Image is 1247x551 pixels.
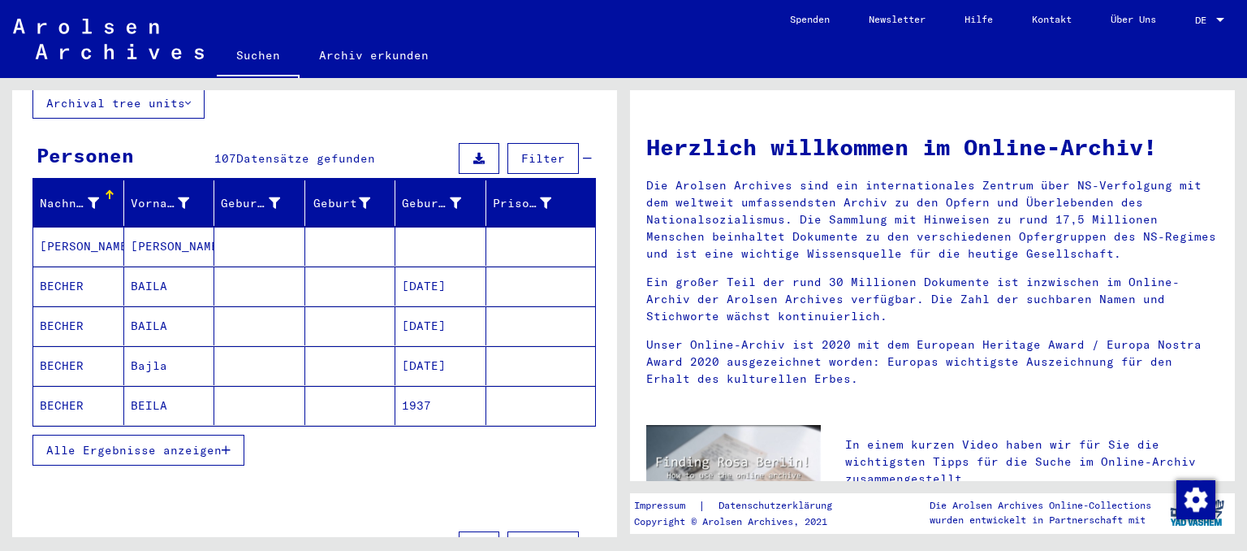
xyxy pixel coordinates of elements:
mat-cell: [PERSON_NAME] [124,227,215,266]
div: Geburtsname [221,195,280,212]
button: Filter [507,143,579,174]
div: Geburt‏ [312,195,371,212]
span: 107 [214,151,236,166]
span: Datensätze gefunden [236,151,375,166]
a: Impressum [634,497,698,514]
button: Alle Ergebnisse anzeigen [32,435,244,466]
div: Personen [37,141,134,170]
span: Filter [521,151,565,166]
img: video.jpg [646,425,821,520]
mat-header-cell: Geburt‏ [305,180,396,226]
a: Archiv erkunden [300,36,448,75]
span: Alle Ergebnisse anzeigen [46,443,222,458]
mat-cell: BAILA [124,306,215,345]
mat-header-cell: Geburtsname [214,180,305,226]
mat-cell: BECHER [33,346,124,385]
mat-cell: BAILA [124,267,215,306]
img: Zustimmung ändern [1176,480,1215,519]
p: In einem kurzen Video haben wir für Sie die wichtigsten Tipps für die Suche im Online-Archiv zusa... [845,436,1219,488]
mat-cell: BECHER [33,306,124,345]
mat-cell: BECHER [33,267,124,306]
div: Geburtsdatum [402,190,485,216]
div: Vorname [131,190,214,216]
div: Zustimmung ändern [1176,479,1215,518]
div: Geburtsname [221,190,304,216]
div: Prisoner # [493,190,576,216]
div: Geburt‏ [312,190,395,216]
mat-cell: [PERSON_NAME] [33,227,124,266]
img: Arolsen_neg.svg [13,19,204,59]
mat-header-cell: Geburtsdatum [395,180,486,226]
div: | [634,497,852,514]
h1: Herzlich willkommen im Online-Archiv! [646,130,1219,164]
mat-cell: [DATE] [395,346,486,385]
mat-header-cell: Vorname [124,180,215,226]
p: Unser Online-Archiv ist 2020 mit dem European Heritage Award / Europa Nostra Award 2020 ausgezeic... [646,336,1219,388]
div: Nachname [40,190,123,216]
div: Geburtsdatum [402,195,461,212]
mat-cell: [DATE] [395,306,486,345]
button: Archival tree units [32,88,205,119]
mat-cell: [DATE] [395,267,486,306]
a: Suchen [217,36,300,78]
p: Ein großer Teil der rund 30 Millionen Dokumente ist inzwischen im Online-Archiv der Arolsen Archi... [646,274,1219,325]
mat-cell: Bajla [124,346,215,385]
div: Vorname [131,195,190,212]
p: wurden entwickelt in Partnerschaft mit [930,513,1151,527]
p: Die Arolsen Archives sind ein internationales Zentrum über NS-Verfolgung mit dem weltweit umfasse... [646,177,1219,262]
mat-cell: BECHER [33,386,124,425]
mat-cell: BEILA [124,386,215,425]
a: Datenschutzerklärung [705,497,852,514]
img: yv_logo.png [1167,492,1228,533]
mat-header-cell: Prisoner # [486,180,596,226]
span: DE [1195,15,1213,26]
p: Die Arolsen Archives Online-Collections [930,498,1151,513]
p: Copyright © Arolsen Archives, 2021 [634,514,852,529]
div: Nachname [40,195,99,212]
mat-cell: 1937 [395,386,486,425]
mat-header-cell: Nachname [33,180,124,226]
div: Prisoner # [493,195,552,212]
